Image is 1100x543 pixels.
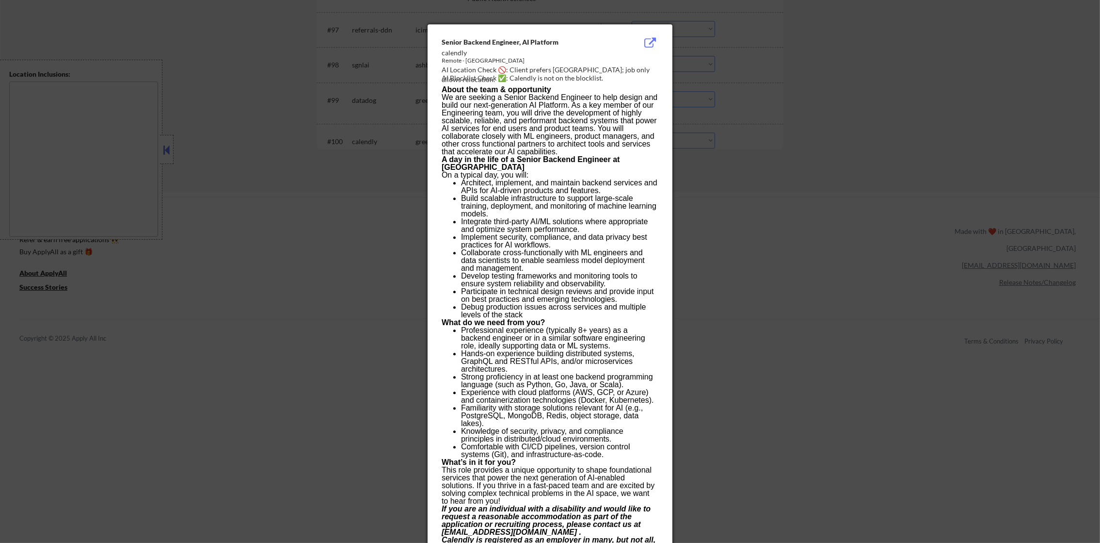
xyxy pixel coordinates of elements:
li: Comfortable with CI/CD pipelines, version control systems (Git), and infrastructure-as-code. [461,443,658,459]
div: calendly [442,48,609,58]
strong: What’s in it for you? [442,458,516,466]
li: Build scalable infrastructure to support large-scale training, deployment, and monitoring of mach... [461,195,658,218]
em: If you are an individual with a disability and would like to request a reasonable accommodation a... [442,505,651,536]
strong: About the team & opportunity [442,85,551,94]
p: On a typical day, you will: [442,171,658,179]
li: Knowledge of security, privacy, and compliance principles in distributed/cloud environments. [461,428,658,443]
p: We are seeking a Senior Backend Engineer to help design and build our next-generation AI Platform... [442,94,658,156]
li: Collaborate cross-functionally with ML engineers and data scientists to enable seamless model dep... [461,249,658,272]
strong: What do we need from you? [442,318,545,327]
li: Hands-on experience building distributed systems, GraphQL and RESTful APIs, and/or microservices ... [461,350,658,373]
li: Participate in technical design reviews and provide input on best practices and emerging technolo... [461,288,658,303]
div: AI Blocklist Check ✅: Calendly is not on the blocklist. [442,73,662,83]
li: Familiarity with storage solutions relevant for AI (e.g., PostgreSQL, MongoDB, Redis, object stor... [461,404,658,428]
li: Debug production issues across services and multiple levels of the stack [461,303,658,319]
li: Strong proficiency in at least one backend programming language (such as Python, Go, Java, or Sca... [461,373,658,389]
li: Implement security, compliance, and data privacy best practices for AI workflows. [461,233,658,249]
div: Senior Backend Engineer, AI Platform [442,37,609,47]
strong: A day in the life of a Senior Backend Engineer at [GEOGRAPHIC_DATA] [442,155,620,171]
p: This role provides a unique opportunity to shape foundational services that power the next genera... [442,466,658,505]
div: Remote - [GEOGRAPHIC_DATA] [442,57,609,65]
li: Develop testing frameworks and monitoring tools to ensure system reliability and observability. [461,272,658,288]
li: Integrate third-party AI/ML solutions where appropriate and optimize system performance. [461,218,658,233]
li: Professional experience (typically 8+ years) as a backend engineer or in a similar software engin... [461,327,658,350]
li: Experience with cloud platforms (AWS, GCP, or Azure) and containerization technologies (Docker, K... [461,389,658,404]
li: Architect, implement, and maintain backend services and APIs for AI-driven products and features. [461,179,658,195]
